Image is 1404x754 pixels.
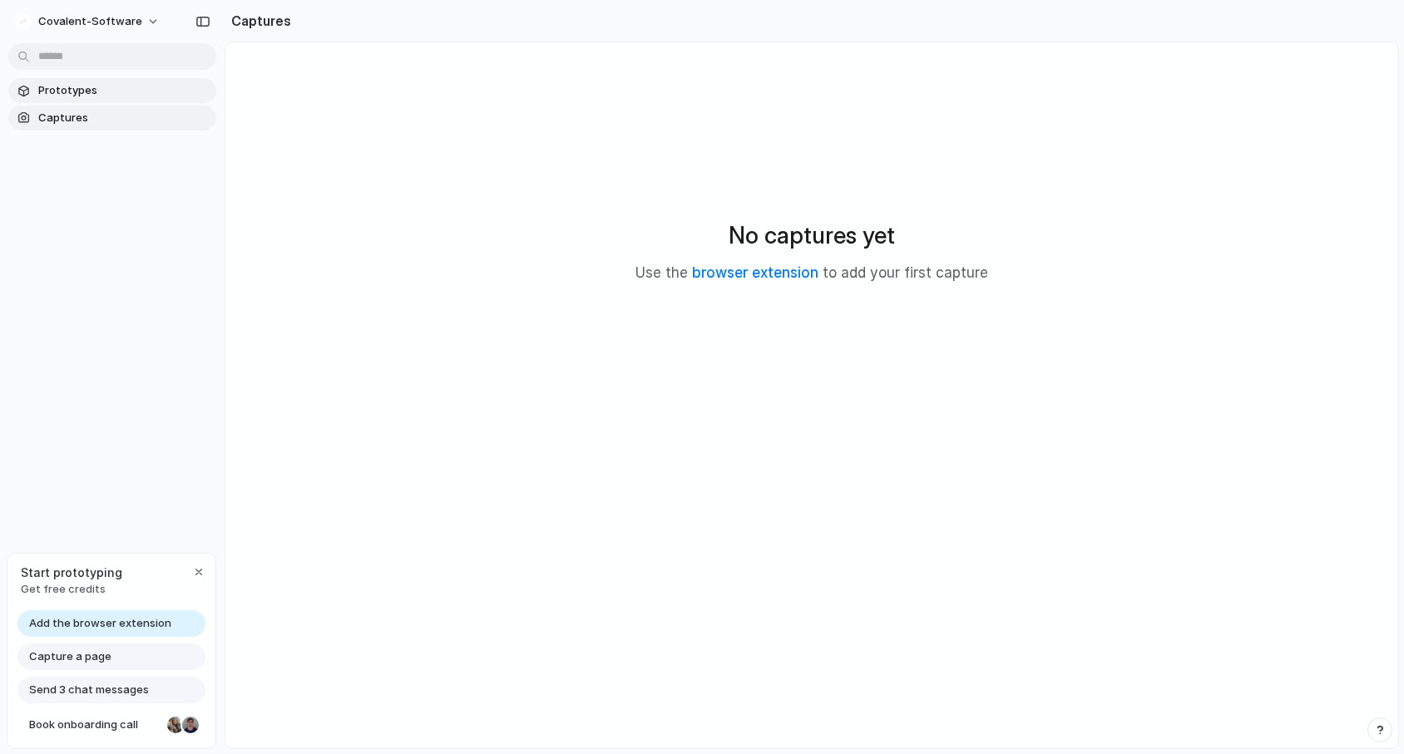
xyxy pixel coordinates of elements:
div: Christian Iacullo [180,715,200,735]
a: browser extension [692,264,818,281]
p: Use the to add your first capture [635,263,988,284]
a: Prototypes [8,78,216,103]
span: Send 3 chat messages [29,682,149,698]
button: covalent-software [8,8,168,35]
span: Add the browser extension [29,615,171,632]
span: covalent-software [38,13,142,30]
span: Get free credits [21,581,122,598]
span: Book onboarding call [29,717,161,733]
a: Captures [8,106,216,131]
a: Book onboarding call [17,712,205,738]
h2: Captures [225,11,291,31]
div: Nicole Kubica [166,715,185,735]
h2: No captures yet [729,218,895,253]
span: Captures [38,110,210,126]
span: Capture a page [29,648,111,665]
span: Start prototyping [21,564,122,581]
span: Prototypes [38,82,210,99]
